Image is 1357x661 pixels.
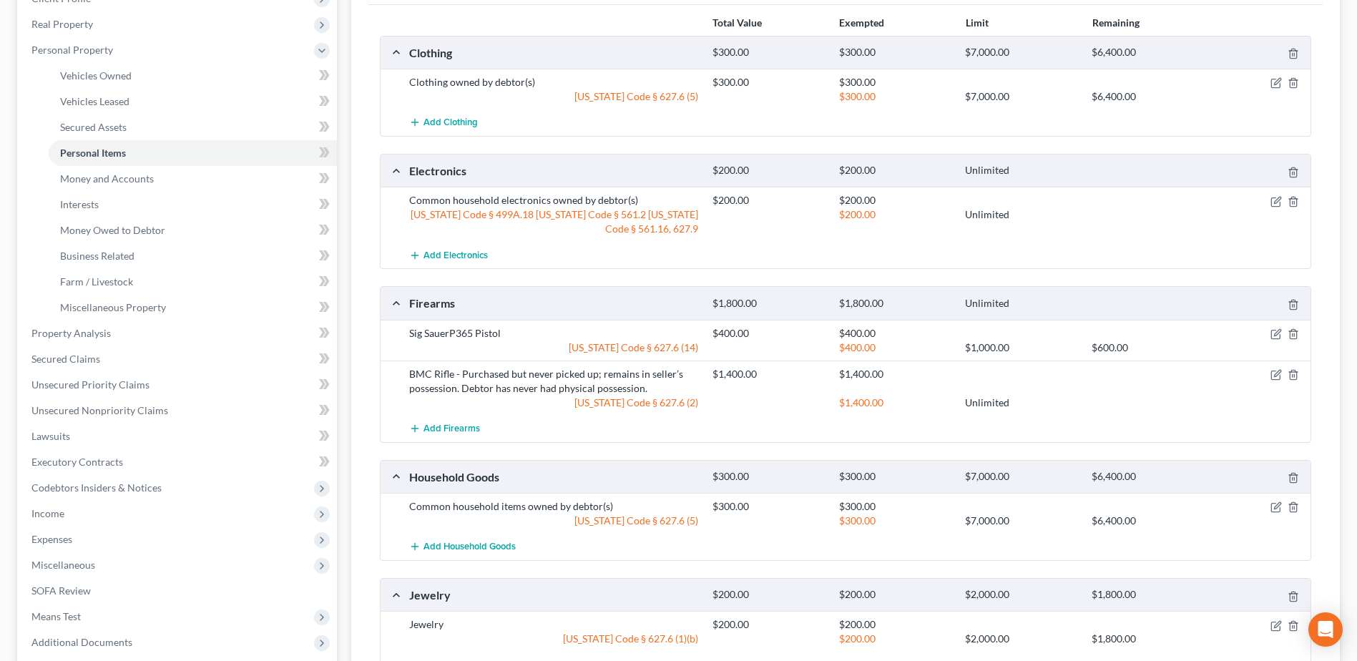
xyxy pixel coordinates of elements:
div: Clothing owned by debtor(s) [402,75,705,89]
a: Money and Accounts [49,166,337,192]
div: $200.00 [832,207,959,222]
div: $400.00 [705,326,832,341]
span: Money Owed to Debtor [60,224,165,236]
span: Add Electronics [423,250,488,261]
span: Property Analysis [31,327,111,339]
div: $1,800.00 [832,297,959,310]
span: Executory Contracts [31,456,123,468]
div: $6,400.00 [1084,46,1211,59]
span: Interests [60,198,99,210]
a: Miscellaneous Property [49,295,337,320]
div: $1,000.00 [958,341,1084,355]
div: Open Intercom Messenger [1308,612,1343,647]
span: Business Related [60,250,134,262]
div: [US_STATE] Code § 627.6 (5) [402,89,705,104]
div: $6,400.00 [1084,470,1211,484]
div: $7,000.00 [958,89,1084,104]
div: $6,400.00 [1084,514,1211,528]
div: $200.00 [832,632,959,646]
div: $2,000.00 [958,632,1084,646]
div: Common household items owned by debtor(s) [402,499,705,514]
a: Vehicles Owned [49,63,337,89]
div: $1,800.00 [1084,632,1211,646]
div: [US_STATE] Code § 627.6 (14) [402,341,705,355]
span: Add Firearms [423,423,480,434]
div: BMC Rifle - Purchased but never picked up; remains in seller’s possession. Debtor has never had p... [402,367,705,396]
div: [US_STATE] Code § 627.6 (5) [402,514,705,528]
div: [US_STATE] Code § 499A.18 [US_STATE] Code § 561.2 [US_STATE] Code § 561.16, 627.9 [402,207,705,236]
span: Farm / Livestock [60,275,133,288]
div: Household Goods [402,469,705,484]
strong: Limit [966,16,989,29]
div: Unlimited [958,297,1084,310]
a: Lawsuits [20,423,337,449]
div: $6,400.00 [1084,89,1211,104]
div: $1,400.00 [705,367,832,381]
a: Property Analysis [20,320,337,346]
div: $7,000.00 [958,470,1084,484]
a: Farm / Livestock [49,269,337,295]
span: Means Test [31,610,81,622]
span: Add Clothing [423,117,478,129]
span: Money and Accounts [60,172,154,185]
div: $1,800.00 [1084,588,1211,602]
a: Secured Claims [20,346,337,372]
a: Unsecured Nonpriority Claims [20,398,337,423]
span: Codebtors Insiders & Notices [31,481,162,494]
div: Unlimited [958,207,1084,222]
span: Vehicles Owned [60,69,132,82]
button: Add Household Goods [409,534,516,560]
div: $600.00 [1084,341,1211,355]
div: $1,400.00 [832,367,959,381]
button: Add Firearms [409,416,480,442]
span: Personal Items [60,147,126,159]
div: $200.00 [832,617,959,632]
a: Unsecured Priority Claims [20,372,337,398]
span: Unsecured Priority Claims [31,378,150,391]
span: Secured Assets [60,121,127,133]
span: Unsecured Nonpriority Claims [31,404,168,416]
a: Vehicles Leased [49,89,337,114]
div: $300.00 [705,75,832,89]
div: Firearms [402,295,705,310]
div: $200.00 [705,588,832,602]
button: Add Electronics [409,242,488,268]
span: Secured Claims [31,353,100,365]
a: SOFA Review [20,578,337,604]
div: Sig SauerP365 Pistol [402,326,705,341]
span: Income [31,507,64,519]
span: Additional Documents [31,636,132,648]
a: Secured Assets [49,114,337,140]
span: Vehicles Leased [60,95,129,107]
div: $300.00 [705,470,832,484]
span: Miscellaneous Property [60,301,166,313]
div: $300.00 [832,514,959,528]
div: $200.00 [832,588,959,602]
a: Money Owed to Debtor [49,217,337,243]
div: $300.00 [705,499,832,514]
div: $1,400.00 [832,396,959,410]
div: $300.00 [705,46,832,59]
div: $200.00 [705,193,832,207]
span: Real Property [31,18,93,30]
div: Common household electronics owned by debtor(s) [402,193,705,207]
div: Jewelry [402,617,705,632]
button: Add Clothing [409,109,478,136]
span: Personal Property [31,44,113,56]
div: $200.00 [832,193,959,207]
a: Executory Contracts [20,449,337,475]
strong: Total Value [712,16,762,29]
div: Electronics [402,163,705,178]
div: $1,800.00 [705,297,832,310]
div: Jewelry [402,587,705,602]
div: $200.00 [705,617,832,632]
span: Lawsuits [31,430,70,442]
div: Unlimited [958,396,1084,410]
div: $300.00 [832,46,959,59]
div: $200.00 [832,164,959,177]
div: $300.00 [832,499,959,514]
strong: Remaining [1092,16,1140,29]
div: $200.00 [705,164,832,177]
span: SOFA Review [31,584,91,597]
div: [US_STATE] Code § 627.6 (1)(b) [402,632,705,646]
